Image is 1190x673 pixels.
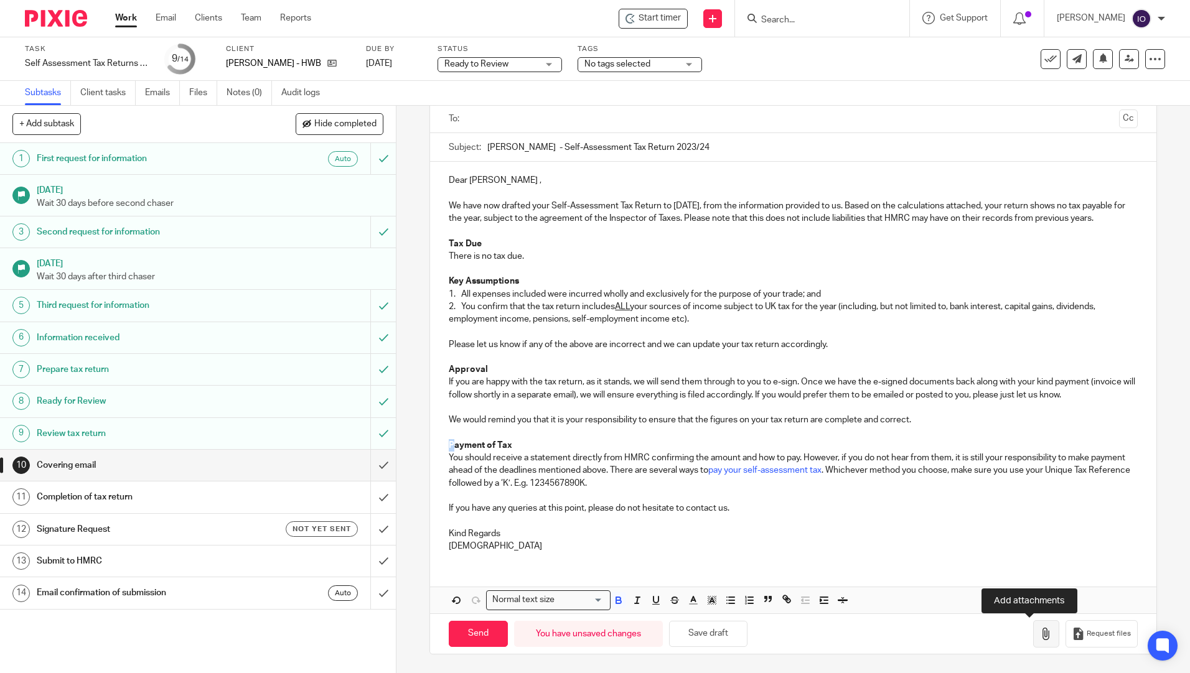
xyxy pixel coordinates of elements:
div: 14 [12,585,30,602]
p: Wait 30 days after third chaser [37,271,384,283]
div: Search for option [486,590,611,610]
a: Notes (0) [227,81,272,105]
a: Subtasks [25,81,71,105]
p: Dear [PERSON_NAME] , [449,174,1137,187]
img: svg%3E [1131,9,1151,29]
span: Start timer [639,12,681,25]
span: Normal text size [489,593,557,606]
div: Self Assessment Tax Returns - NON BOOKKEEPING CLIENTS [25,57,149,70]
h1: Signature Request [37,520,251,539]
label: Task [25,44,149,54]
div: 12 [12,521,30,538]
p: [PERSON_NAME] [1057,12,1125,24]
div: 7 [12,361,30,378]
span: Get Support [940,14,988,22]
div: 9 [172,52,189,66]
label: Due by [366,44,422,54]
img: Pixie [25,10,87,27]
strong: Payment of Tax [449,441,512,450]
p: We have now drafted your Self-Assessment Tax Return to [DATE], from the information provided to u... [449,200,1137,225]
button: Hide completed [296,113,383,134]
span: Not yet sent [293,524,351,534]
label: Status [438,44,562,54]
h1: Covering email [37,456,251,475]
div: 13 [12,552,30,570]
u: ALL [615,302,630,311]
h1: First request for information [37,149,251,168]
p: Kind Regards [449,527,1137,540]
div: 10 [12,457,30,474]
h1: Third request for information [37,296,251,315]
p: If you have any queries at this point, please do not hesitate to contact us. [449,502,1137,514]
a: Clients [195,12,222,24]
span: Request files [1087,629,1131,639]
div: Auto [328,585,358,601]
p: If you are happy with the tax return, as it stands, we will send them through to you to e-sign. O... [449,376,1137,401]
input: Search [760,15,872,26]
div: Lynda Painter - HWB - Self Assessment Tax Returns - NON BOOKKEEPING CLIENTS [619,9,688,29]
p: We would remind you that it is your responsibility to ensure that the figures on your tax return ... [449,414,1137,426]
div: 8 [12,392,30,410]
div: 1 [12,150,30,167]
input: Search for option [558,593,603,606]
p: Please let us know if any of the above are incorrect and we can update your tax return accordingly. [449,338,1137,351]
h1: [DATE] [37,254,384,270]
button: Cc [1119,109,1138,128]
h1: Review tax return [37,424,251,443]
div: 5 [12,297,30,314]
p: [PERSON_NAME] - HWB [226,57,321,70]
div: 3 [12,223,30,241]
small: /14 [177,56,189,63]
a: pay your self-assessment tax [708,466,822,475]
a: Team [241,12,261,24]
span: No tags selected [584,60,650,68]
div: You have unsaved changes [514,621,663,647]
span: [DATE] [366,59,392,68]
a: Audit logs [281,81,329,105]
strong: Approval [449,365,488,374]
h1: Information received [37,328,251,347]
label: Client [226,44,350,54]
p: [DEMOGRAPHIC_DATA] [449,540,1137,552]
div: 9 [12,425,30,442]
h1: Completion of tax return [37,488,251,506]
div: Auto [328,151,358,167]
h1: [DATE] [37,181,384,197]
strong: Tax Due [449,239,482,248]
p: Wait 30 days before second chaser [37,197,384,210]
h1: Prepare tax return [37,360,251,379]
input: Send [449,621,508,647]
div: 11 [12,488,30,506]
h1: Second request for information [37,223,251,241]
p: You should receive a statement directly from HMRC confirming the amount and how to pay. However, ... [449,452,1137,490]
a: Files [189,81,217,105]
button: + Add subtask [12,113,81,134]
h1: Submit to HMRC [37,552,251,570]
a: Email [156,12,176,24]
button: Request files [1066,620,1138,648]
button: Save draft [669,621,747,647]
h1: Ready for Review [37,392,251,411]
h1: Email confirmation of submission [37,583,251,602]
label: Subject: [449,141,481,154]
span: Ready to Review [444,60,508,68]
label: To: [449,113,462,125]
a: Emails [145,81,180,105]
a: Work [115,12,137,24]
p: There is no tax due. [449,250,1137,262]
div: 6 [12,329,30,346]
label: Tags [578,44,702,54]
p: 2. You confirm that the tax return includes your sources of income subject to UK tax for the year... [449,300,1137,326]
a: Reports [280,12,311,24]
a: Client tasks [80,81,136,105]
span: Hide completed [314,119,377,129]
p: 1. All expenses included were incurred wholly and exclusively for the purpose of your trade; and [449,288,1137,300]
strong: Key Assumptions [449,277,519,285]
